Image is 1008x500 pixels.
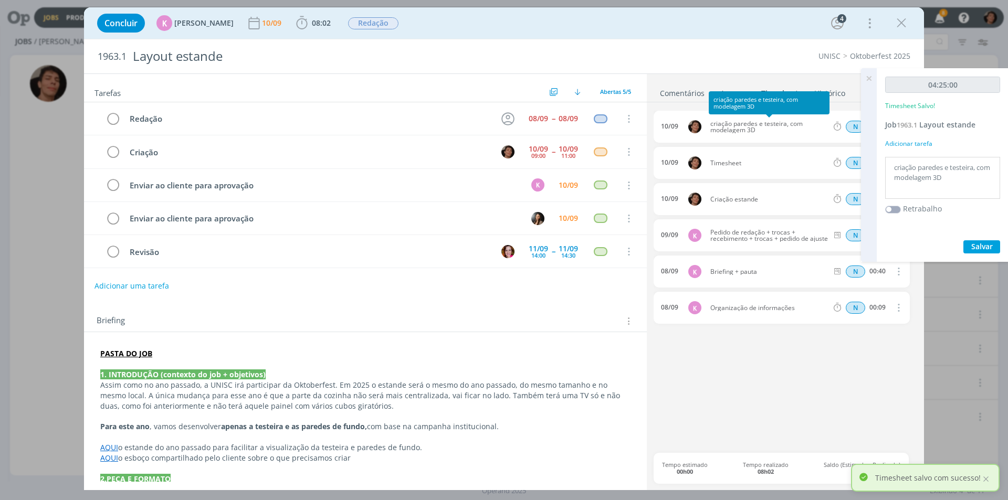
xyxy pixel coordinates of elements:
button: K [530,177,545,193]
img: P [688,120,701,133]
span: N [846,302,865,314]
a: Histórico [814,83,846,99]
div: 09:00 [531,153,545,158]
div: Horas normais [846,121,865,133]
button: Concluir [97,14,145,33]
div: Horas normais [846,229,865,241]
label: Retrabalho [903,203,942,214]
span: N [846,229,865,241]
a: AQUI [100,442,118,452]
div: 09/09 [661,231,678,239]
span: Pedido de redação + trocas + recebimento + trocas + pedido de ajuste [706,229,832,242]
span: Criação estande [706,196,832,203]
span: -- [552,115,555,122]
img: arrow-down.svg [574,89,581,95]
button: 08:02 [293,15,333,31]
img: B [531,212,544,225]
div: Adicionar tarefa [885,139,1000,148]
span: Timesheet [706,160,832,166]
span: Tarefas [94,86,121,98]
div: 11/09 [529,245,548,252]
span: [PERSON_NAME] [174,19,234,27]
b: 00h00 [677,467,693,475]
div: Horas normais [846,157,865,169]
span: Concluir [104,19,138,27]
span: Salvar [971,241,993,251]
strong: apenas a testeira e as paredes de fundo, [221,421,367,431]
div: 08/09 [661,304,678,311]
img: B [501,245,514,258]
p: o estande do ano passado para facilitar a visualização da testeira e paredes de fundo. [100,442,631,453]
span: Briefing + pauta [706,269,832,275]
p: Assim como no ano passado, a UNISC irá participar da Oktoberfest. Em 2025 o estande será o mesmo ... [100,380,631,411]
span: N [846,193,865,205]
span: N [846,265,865,278]
div: 10/09 [262,19,283,27]
button: Salvar [963,240,1000,253]
span: Saldo (Estimado - Realizado) [824,461,900,475]
div: Enviar ao cliente para aprovação [125,212,521,225]
div: Horas normais [846,265,865,278]
div: K [531,178,544,192]
button: P [500,144,516,159]
span: 1963.1 [98,51,127,62]
img: P [688,156,701,169]
div: 08/09 [529,115,548,122]
strong: 1. INTRODUÇÃO (contexto do job + objetivos) [100,369,266,379]
div: Criação [125,146,491,159]
div: 11:00 [561,153,575,158]
img: P [501,145,514,158]
span: Layout estande [919,120,975,130]
p: o esboço compartilhado pelo cliente sobre o que precisamos criar [100,453,631,463]
button: 4 [829,15,846,31]
div: K [688,265,701,278]
div: 10/09 [559,182,578,189]
div: K [688,229,701,242]
div: 10/09 [529,145,548,153]
div: 00:40 [869,268,886,275]
div: 11/09 [559,245,578,252]
div: dialog [84,7,924,490]
a: Comentários [659,83,705,99]
div: Redação [125,112,491,125]
a: Oktoberfest 2025 [850,51,910,61]
div: Enviar ao cliente para aprovação [125,179,521,192]
span: Organização de informações [706,305,832,311]
div: 10/09 [559,145,578,153]
p: Timesheet salvo com sucesso! [875,472,981,483]
div: Anexos [720,88,745,99]
div: K [688,301,701,314]
span: 1963.1 [897,120,917,130]
span: Abertas 5/5 [600,88,631,95]
span: Redação [348,17,398,29]
button: Adicionar uma tarefa [94,276,170,295]
a: Timesheet [761,83,799,99]
b: 08h02 [758,467,774,475]
div: 10/09 [661,159,678,166]
div: 10/09 [661,123,678,130]
strong: 2.PEÇA E FORMATO [100,474,171,484]
div: Horas normais [846,193,865,205]
span: -- [552,148,555,155]
div: 00:09 [869,304,886,311]
div: Revisão [125,246,491,259]
p: , vamos desenvolver com base na campanha institucional. [100,421,631,432]
div: 14:00 [531,252,545,258]
span: Briefing [97,314,125,328]
span: N [846,157,865,169]
a: Job1963.1Layout estande [885,120,975,130]
button: K[PERSON_NAME] [156,15,234,31]
span: criação paredes e testeira, com modelagem 3D [706,121,832,133]
strong: Para este ano [100,421,150,431]
span: N [846,121,865,133]
div: criação paredes e testeira, com modelagem 3D [709,91,829,114]
img: P [688,193,701,206]
div: Horas normais [846,302,865,314]
a: PASTA DO JOB [100,348,152,358]
span: -- [552,248,555,255]
div: 10/09 [559,215,578,222]
button: Redação [348,17,399,30]
span: 08:02 [312,18,331,28]
button: B [530,210,545,226]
